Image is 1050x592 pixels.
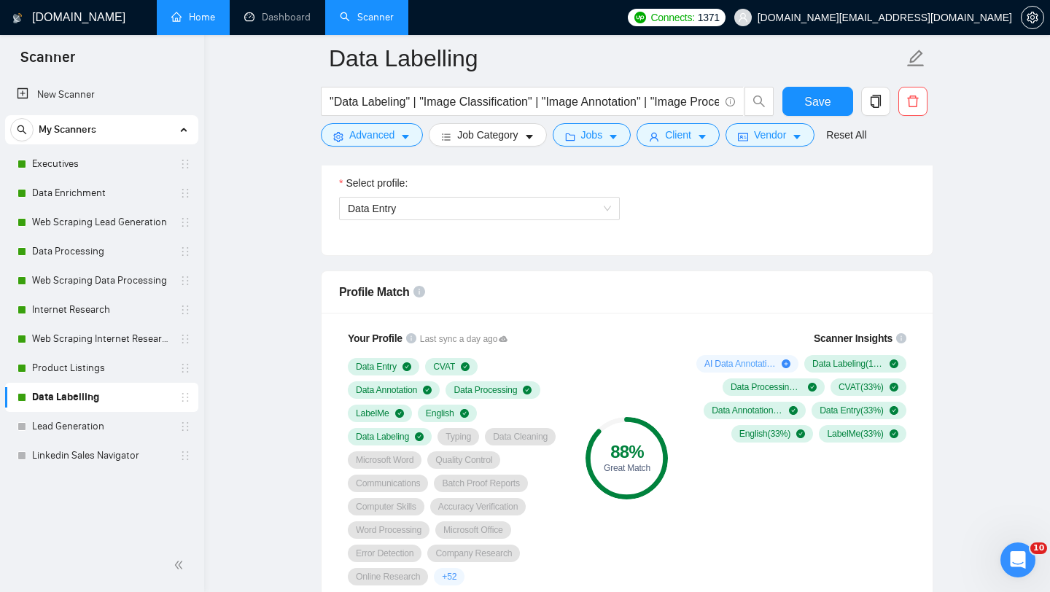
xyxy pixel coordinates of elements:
span: Scanner Insights [814,333,892,343]
span: English [426,408,454,419]
span: Scanner [9,47,87,77]
span: info-circle [896,333,906,343]
span: idcard [738,131,748,142]
span: check-circle [808,383,817,392]
span: holder [179,421,191,432]
span: info-circle [726,97,735,106]
span: check-circle [395,409,404,418]
span: holder [179,217,191,228]
button: Save [782,87,853,116]
span: search [745,95,773,108]
button: delete [898,87,927,116]
button: copy [861,87,890,116]
span: Last sync a day ago [420,332,507,346]
button: settingAdvancedcaret-down [321,123,423,147]
span: Microsoft Office [443,524,503,536]
span: Online Research [356,571,420,583]
input: Scanner name... [329,40,903,77]
a: searchScanner [340,11,394,23]
span: bars [441,131,451,142]
button: search [10,118,34,141]
span: caret-down [697,131,707,142]
a: Reset All [826,127,866,143]
span: double-left [174,558,188,572]
a: Web Scraping Lead Generation [32,208,171,237]
span: Data Cleaning [493,431,548,443]
span: check-circle [789,406,798,415]
span: Word Processing [356,524,421,536]
span: holder [179,187,191,199]
span: check-circle [415,432,424,441]
a: Web Scraping Internet Research [32,324,171,354]
button: userClientcaret-down [637,123,720,147]
a: Data Labelling [32,383,171,412]
span: user [738,12,748,23]
span: Data Annotation ( 33 %) [712,405,783,416]
span: My Scanners [39,115,96,144]
a: Executives [32,149,171,179]
span: Data Entry [356,361,397,373]
span: Select profile: [346,175,408,191]
span: Data Labeling ( 100 %) [812,358,884,370]
a: homeHome [171,11,215,23]
button: search [744,87,774,116]
span: check-circle [523,386,532,394]
a: Linkedin Sales Navigator [32,441,171,470]
span: Your Profile [348,332,402,344]
a: New Scanner [17,80,187,109]
span: Communications [356,478,420,489]
span: plus-circle [782,359,790,368]
span: check-circle [423,386,432,394]
span: check-circle [890,383,898,392]
a: Data Processing [32,237,171,266]
span: check-circle [402,362,411,371]
span: Connects: [650,9,694,26]
span: Job Category [457,127,518,143]
a: Web Scraping Data Processing [32,266,171,295]
span: check-circle [890,359,898,368]
span: info-circle [413,286,425,297]
span: AI Data Annotation & Labeling ( 33 %) [704,358,776,370]
a: Data Enrichment [32,179,171,208]
a: dashboardDashboard [244,11,311,23]
span: caret-down [608,131,618,142]
span: delete [899,95,927,108]
span: Data Labeling [356,431,409,443]
span: Client [665,127,691,143]
span: LabelMe ( 33 %) [827,428,883,440]
span: user [649,131,659,142]
span: Profile Match [339,286,410,298]
span: Typing [446,431,471,443]
img: logo [12,7,23,30]
span: holder [179,275,191,287]
span: English ( 33 %) [739,428,790,440]
span: holder [179,158,191,170]
span: check-circle [796,429,805,438]
span: Accuracy Verification [438,501,518,513]
span: Advanced [349,127,394,143]
span: Quality Control [435,454,492,466]
span: holder [179,333,191,345]
span: Computer Skills [356,501,416,513]
span: check-circle [460,409,469,418]
span: caret-down [792,131,802,142]
span: + 52 [442,571,456,583]
span: copy [862,95,890,108]
span: Jobs [581,127,603,143]
a: Lead Generation [32,412,171,441]
iframe: Intercom live chat [1000,542,1035,577]
span: 1371 [698,9,720,26]
span: Data Annotation [356,384,417,396]
button: idcardVendorcaret-down [726,123,814,147]
span: search [11,125,33,135]
span: setting [1022,12,1043,23]
span: Data Processing ( 67 %) [731,381,802,393]
span: folder [565,131,575,142]
span: caret-down [400,131,411,142]
span: CVAT ( 33 %) [839,381,884,393]
span: holder [179,362,191,374]
span: holder [179,450,191,461]
span: LabelMe [356,408,389,419]
span: holder [179,304,191,316]
span: CVAT [433,361,455,373]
